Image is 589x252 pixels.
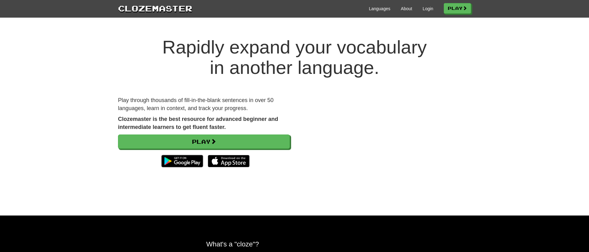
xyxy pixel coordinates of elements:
[158,152,206,170] img: Get it on Google Play
[401,6,412,12] a: About
[208,155,250,167] img: Download_on_the_App_Store_Badge_US-UK_135x40-25178aeef6eb6b83b96f5f2d004eda3bffbb37122de64afbaef7...
[118,116,278,130] strong: Clozemaster is the best resource for advanced beginner and intermediate learners to get fluent fa...
[206,240,383,248] h2: What's a "cloze"?
[118,2,192,14] a: Clozemaster
[444,3,471,14] a: Play
[369,6,390,12] a: Languages
[118,135,290,149] a: Play
[423,6,433,12] a: Login
[118,96,290,112] p: Play through thousands of fill-in-the-blank sentences in over 50 languages, learn in context, and...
